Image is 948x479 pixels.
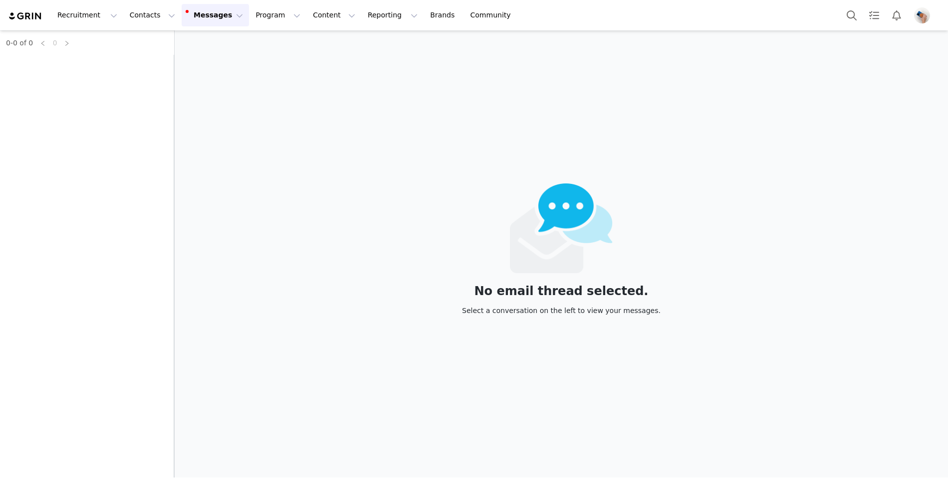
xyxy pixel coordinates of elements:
img: emails-empty2x.png [510,183,613,273]
a: Tasks [863,4,885,26]
button: Contacts [124,4,181,26]
li: 0-0 of 0 [6,37,33,49]
button: Program [249,4,306,26]
li: Previous Page [37,37,49,49]
button: Profile [908,7,940,23]
li: Next Page [61,37,73,49]
li: 0 [49,37,61,49]
button: Search [841,4,863,26]
button: Content [307,4,361,26]
img: grin logo [8,11,43,21]
button: Reporting [362,4,424,26]
i: icon: right [64,40,70,46]
button: Recruitment [51,4,123,26]
a: Brands [424,4,464,26]
a: 0 [49,37,60,48]
button: Messages [182,4,249,26]
button: Notifications [886,4,908,26]
a: Community [465,4,521,26]
img: 7a043e49-c13d-400d-ac6c-68a8aea09f5f.jpg [914,7,930,23]
i: icon: left [40,40,46,46]
div: Select a conversation on the left to view your messages. [462,305,661,316]
div: No email thread selected. [462,286,661,297]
